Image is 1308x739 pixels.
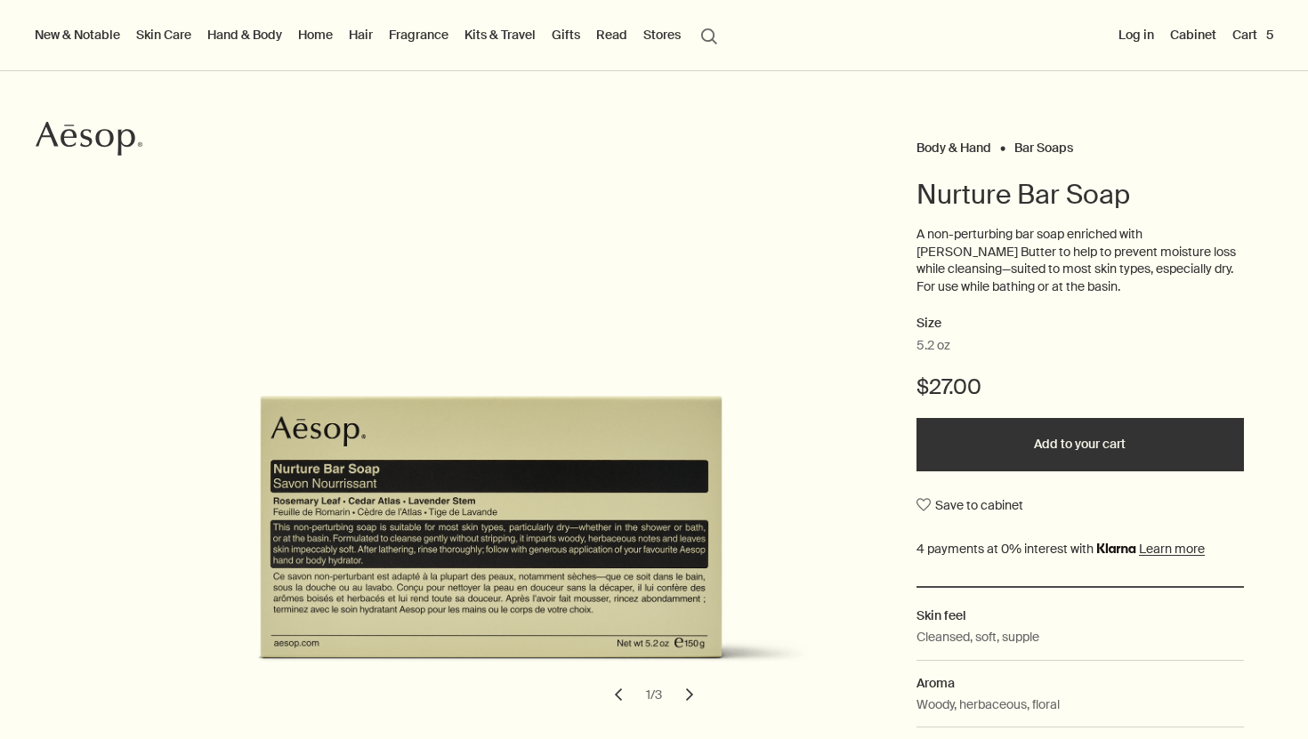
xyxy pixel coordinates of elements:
h2: Size [916,313,1244,334]
a: Bar Soaps [1014,140,1073,148]
a: Aesop [31,116,147,165]
button: Open search [693,18,725,52]
button: previous slide [599,675,638,714]
h1: Nurture Bar Soap [916,177,1244,213]
span: $27.00 [916,373,981,401]
a: Skin Care [133,23,195,46]
a: Body & Hand [916,140,991,148]
a: Fragrance [385,23,452,46]
p: Cleansed, soft, supple [916,627,1039,647]
a: Kits & Travel [461,23,539,46]
button: New & Notable [31,23,124,46]
button: Stores [640,23,684,46]
h2: Skin feel [916,606,1244,625]
button: Add to your cart - $27.00 [916,418,1244,471]
a: Hand & Body [204,23,286,46]
img: Back of Nurture Bar Soap in a recyclable FSC-certified, light green carton. [115,229,878,692]
button: Cart5 [1229,23,1277,46]
p: Woody, herbaceous, floral [916,695,1060,714]
a: Home [295,23,336,46]
button: next slide [670,675,709,714]
a: Hair [345,23,376,46]
h2: Aroma [916,673,1244,693]
img: Aesop Nurture Bar Soap texture [120,229,884,692]
a: Read [593,23,631,46]
a: Cabinet [1167,23,1220,46]
svg: Aesop [36,121,142,157]
button: Log in [1115,23,1158,46]
span: 5.2 oz [916,337,950,355]
button: Save to cabinet [916,489,1023,521]
a: Gifts [548,23,584,46]
img: Nurture Bar Soap in a recyclable FSC-certified, light green carton. [109,229,873,692]
p: A non-perturbing bar soap enriched with [PERSON_NAME] Butter to help to prevent moisture loss whi... [916,226,1244,295]
div: Nurture Bar Soap [109,229,873,714]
